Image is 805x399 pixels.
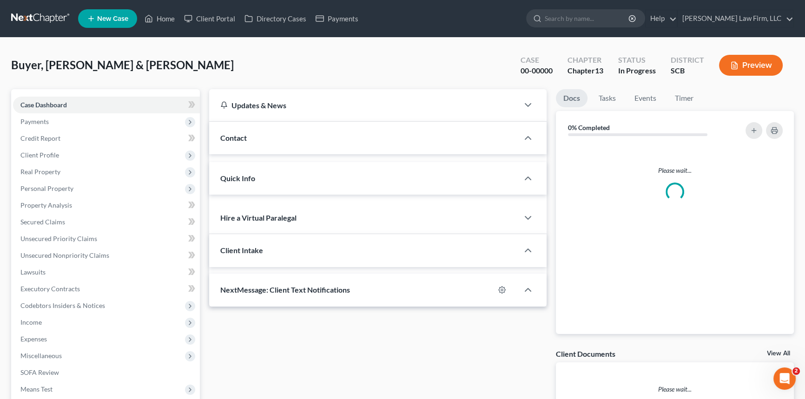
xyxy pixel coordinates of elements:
div: Client Documents [556,349,615,359]
strong: 0% Completed [568,124,610,131]
a: Tasks [591,89,623,107]
p: Please wait... [563,166,787,175]
span: Buyer, [PERSON_NAME] & [PERSON_NAME] [11,58,234,72]
span: Real Property [20,168,60,176]
span: Lawsuits [20,268,46,276]
a: Client Portal [179,10,240,27]
span: Unsecured Priority Claims [20,235,97,242]
div: Case [521,55,553,65]
a: Docs [556,89,587,107]
a: Unsecured Nonpriority Claims [13,247,200,264]
a: Case Dashboard [13,97,200,113]
div: Status [618,55,656,65]
span: 2 [792,367,800,375]
div: Updates & News [220,100,508,110]
a: Events [627,89,664,107]
p: Please wait... [556,385,794,394]
span: Executory Contracts [20,285,80,293]
a: Executory Contracts [13,281,200,297]
span: Means Test [20,385,53,393]
div: SCB [671,65,704,76]
a: View All [767,350,790,357]
span: Miscellaneous [20,352,62,360]
span: Client Intake [220,246,263,255]
span: Expenses [20,335,47,343]
span: Credit Report [20,134,60,142]
div: District [671,55,704,65]
span: Unsecured Nonpriority Claims [20,251,109,259]
span: Payments [20,118,49,125]
span: SOFA Review [20,368,59,376]
a: [PERSON_NAME] Law Firm, LLC [678,10,793,27]
a: Lawsuits [13,264,200,281]
span: Codebtors Insiders & Notices [20,301,105,309]
span: Personal Property [20,184,73,192]
input: Search by name... [545,10,630,27]
span: Case Dashboard [20,101,67,109]
span: Property Analysis [20,201,72,209]
a: Payments [311,10,363,27]
a: Directory Cases [240,10,311,27]
span: Hire a Virtual Paralegal [220,213,297,222]
div: Chapter [567,65,603,76]
div: Chapter [567,55,603,65]
a: Help [646,10,677,27]
button: Preview [719,55,783,76]
div: In Progress [618,65,656,76]
span: 13 [595,66,603,75]
span: Quick Info [220,174,255,183]
a: Unsecured Priority Claims [13,230,200,247]
div: 00-00000 [521,65,553,76]
iframe: Intercom live chat [773,367,796,390]
a: Secured Claims [13,214,200,230]
a: Home [140,10,179,27]
a: Timer [667,89,701,107]
span: Contact [220,133,247,142]
a: SOFA Review [13,364,200,381]
a: Property Analysis [13,197,200,214]
span: New Case [97,15,128,22]
a: Credit Report [13,130,200,147]
span: Client Profile [20,151,59,159]
span: Income [20,318,42,326]
span: NextMessage: Client Text Notifications [220,285,350,294]
span: Secured Claims [20,218,65,226]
